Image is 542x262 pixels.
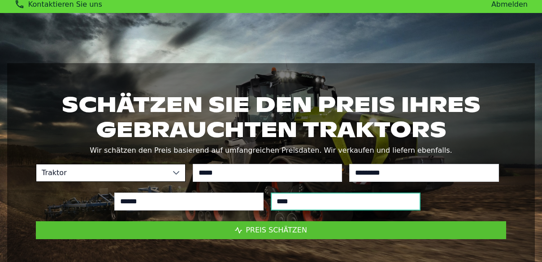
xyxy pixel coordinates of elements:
[36,92,506,142] h1: Schätzen Sie den Preis Ihres gebrauchten Traktors
[36,221,506,239] button: Preis schätzen
[36,164,167,181] span: Traktor
[36,144,506,157] p: Wir schätzen den Preis basierend auf umfangreichen Preisdaten. Wir verkaufen und liefern ebenfalls.
[246,226,307,234] span: Preis schätzen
